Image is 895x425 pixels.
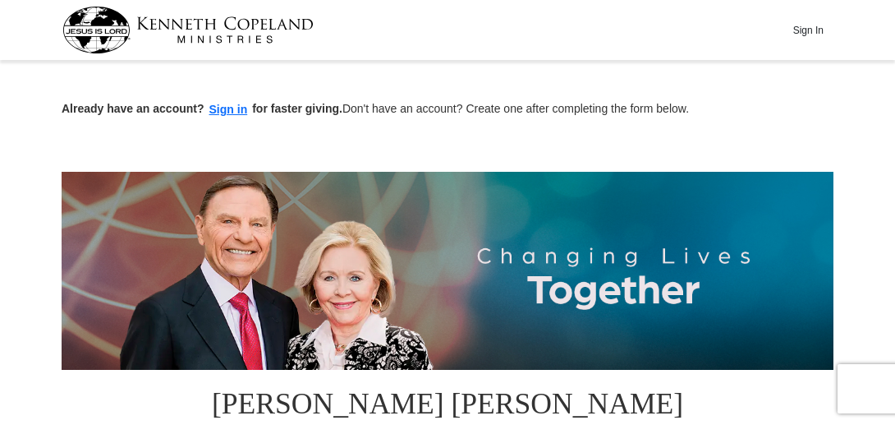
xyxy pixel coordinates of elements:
p: Don't have an account? Create one after completing the form below. [62,100,833,119]
strong: Already have an account? for faster giving. [62,102,342,115]
button: Sign In [783,17,833,43]
img: kcm-header-logo.svg [62,7,314,53]
button: Sign in [204,100,253,119]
